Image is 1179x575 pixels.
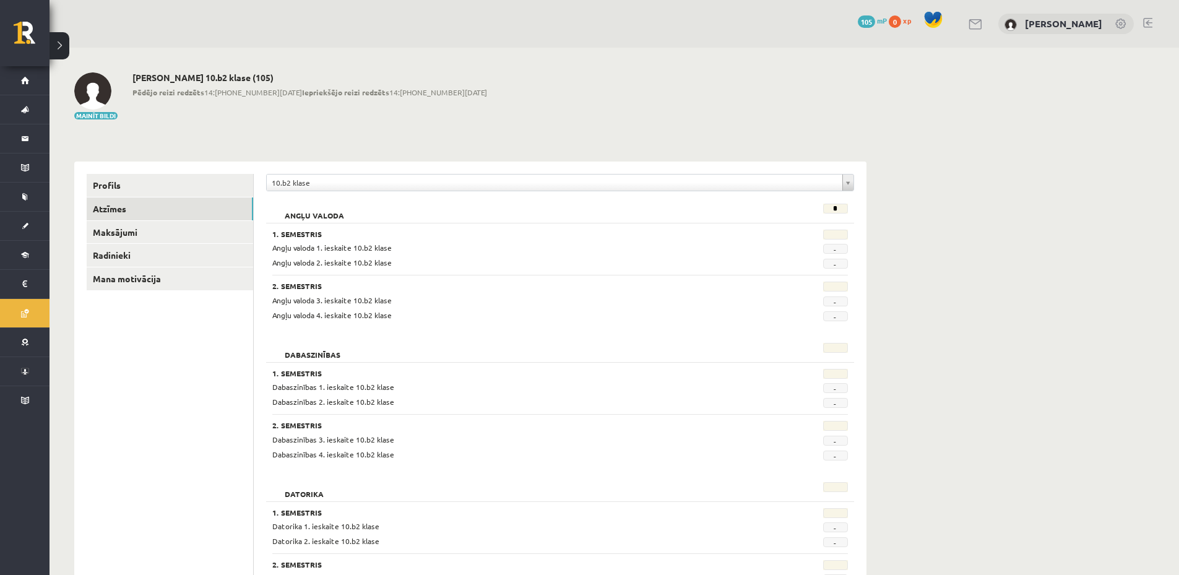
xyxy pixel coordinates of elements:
[823,383,848,393] span: -
[272,343,353,355] h2: Dabaszinības
[903,15,911,25] span: xp
[74,72,111,110] img: Laura Maculēviča
[823,398,848,408] span: -
[87,244,253,267] a: Radinieki
[823,436,848,446] span: -
[272,257,392,267] span: Angļu valoda 2. ieskaite 10.b2 klase
[87,197,253,220] a: Atzīmes
[823,311,848,321] span: -
[272,295,392,305] span: Angļu valoda 3. ieskaite 10.b2 klase
[823,537,848,547] span: -
[132,72,487,83] h2: [PERSON_NAME] 10.b2 klase (105)
[877,15,887,25] span: mP
[858,15,875,28] span: 105
[87,267,253,290] a: Mana motivācija
[889,15,901,28] span: 0
[272,310,392,320] span: Angļu valoda 4. ieskaite 10.b2 klase
[302,87,389,97] b: Iepriekšējo reizi redzēts
[272,243,392,253] span: Angļu valoda 1. ieskaite 10.b2 klase
[823,451,848,460] span: -
[823,296,848,306] span: -
[272,421,749,430] h3: 2. Semestris
[272,204,356,216] h2: Angļu valoda
[889,15,917,25] a: 0 xp
[272,521,379,531] span: Datorika 1. ieskaite 10.b2 klase
[858,15,887,25] a: 105 mP
[272,482,336,495] h2: Datorika
[272,449,394,459] span: Dabaszinības 4. ieskaite 10.b2 klase
[272,382,394,392] span: Dabaszinības 1. ieskaite 10.b2 klase
[87,174,253,197] a: Profils
[132,87,487,98] span: 14:[PHONE_NUMBER][DATE] 14:[PHONE_NUMBER][DATE]
[267,175,853,191] a: 10.b2 klase
[272,175,837,191] span: 10.b2 klase
[272,282,749,290] h3: 2. Semestris
[823,522,848,532] span: -
[823,244,848,254] span: -
[823,259,848,269] span: -
[272,434,394,444] span: Dabaszinības 3. ieskaite 10.b2 klase
[74,112,118,119] button: Mainīt bildi
[272,369,749,378] h3: 1. Semestris
[87,221,253,244] a: Maksājumi
[272,536,379,546] span: Datorika 2. ieskaite 10.b2 klase
[272,560,749,569] h3: 2. Semestris
[1004,19,1017,31] img: Laura Maculēviča
[272,230,749,238] h3: 1. Semestris
[272,397,394,407] span: Dabaszinības 2. ieskaite 10.b2 klase
[272,508,749,517] h3: 1. Semestris
[132,87,204,97] b: Pēdējo reizi redzēts
[1025,17,1102,30] a: [PERSON_NAME]
[14,22,50,53] a: Rīgas 1. Tālmācības vidusskola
